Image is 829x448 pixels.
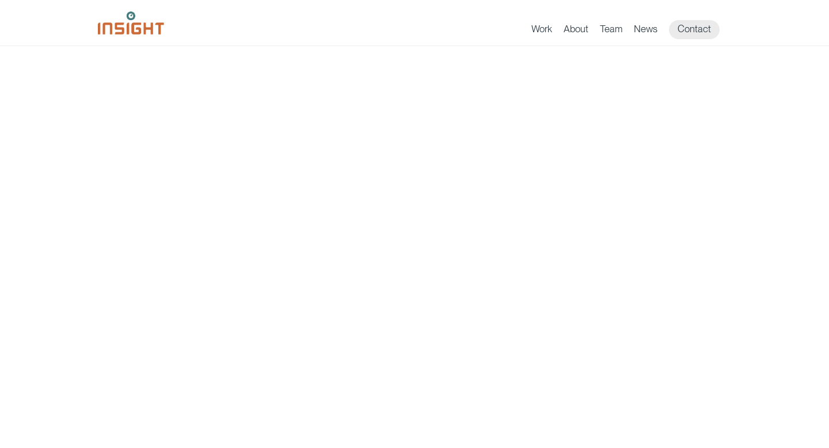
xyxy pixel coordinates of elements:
[531,23,552,39] a: Work
[98,12,164,35] img: Insight Marketing Design
[531,20,731,39] nav: primary navigation menu
[669,20,720,39] a: Contact
[600,23,622,39] a: Team
[634,23,657,39] a: News
[564,23,588,39] a: About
